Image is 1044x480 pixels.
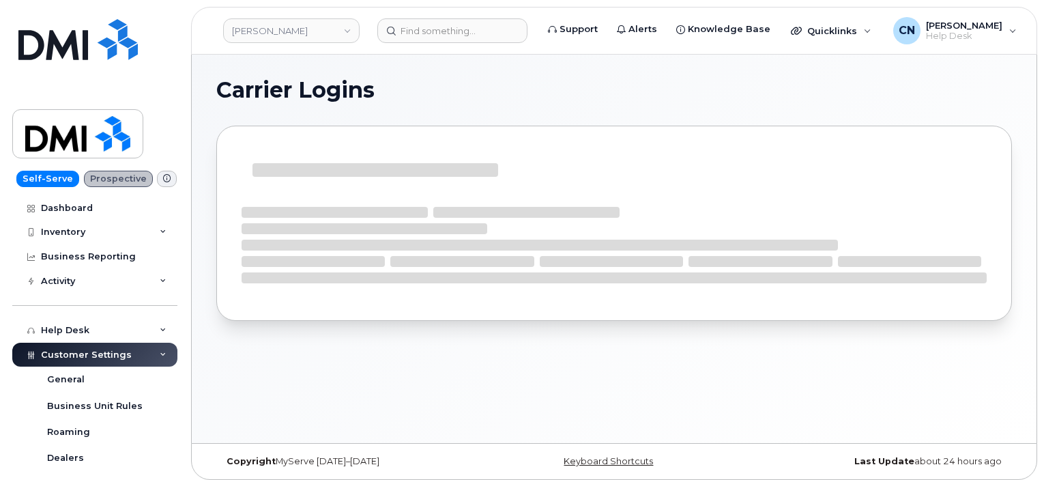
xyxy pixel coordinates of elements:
div: MyServe [DATE]–[DATE] [216,456,482,467]
strong: Copyright [227,456,276,466]
span: Carrier Logins [216,80,375,100]
div: about 24 hours ago [746,456,1012,467]
a: Keyboard Shortcuts [564,456,653,466]
strong: Last Update [854,456,914,466]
